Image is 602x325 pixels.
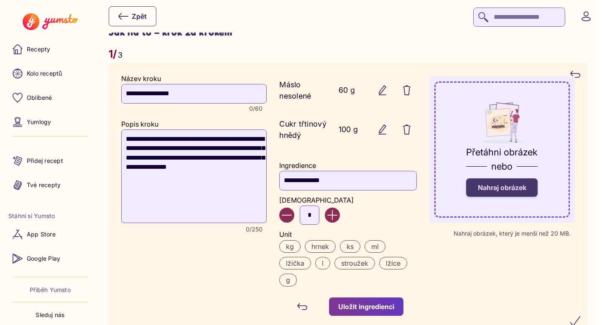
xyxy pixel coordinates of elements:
[8,249,92,269] a: Google Play
[27,69,62,78] p: Kolo receptů
[279,274,297,286] label: g
[379,257,407,269] label: lžíce
[27,254,60,263] p: Google Play
[300,206,319,225] input: Enter number
[329,297,403,316] button: Uložit ingredienci
[109,6,156,26] button: Zpět
[36,311,64,319] p: Sleduj nás
[279,257,311,269] label: lžička
[121,74,161,83] label: Název kroku
[121,120,158,128] label: Popis kroku
[27,118,51,126] p: Yumlogy
[279,230,292,239] label: Unit
[334,257,375,269] label: stroužek
[118,49,122,61] p: 3
[27,94,52,102] p: Oblíbené
[338,302,394,311] div: Uložit ingredienci
[23,13,77,30] img: Yumsto logo
[466,145,538,159] p: Přetáhni obrázek
[27,230,56,239] p: App Store
[8,39,92,59] a: Recepty
[8,63,92,84] a: Kolo receptů
[8,175,92,195] a: Tvé recepty
[118,11,147,21] div: Zpět
[305,240,336,253] label: hrnek
[27,45,50,53] p: Recepty
[109,46,117,62] p: 1/
[339,124,364,135] p: 100 g
[325,208,340,223] button: Increase value
[279,208,294,223] button: Decrease value
[27,181,61,189] p: Tvé recepty
[491,159,513,173] p: nebo
[249,105,263,112] span: Character count
[279,161,316,170] label: Ingredience
[279,240,301,253] label: kg
[246,226,263,233] span: Character count
[8,151,92,171] a: Přidej recept
[27,157,63,165] p: Přidej recept
[8,112,92,132] a: Yumlogy
[365,240,385,253] label: ml
[478,183,526,192] span: Nahraj obrázek
[8,224,92,244] a: App Store
[340,240,360,253] label: ks
[279,118,330,141] p: Cukr třtinový hnědý
[279,79,330,102] p: Máslo nesolené
[315,257,330,269] label: l
[30,286,71,294] a: Příběh Yumsto
[279,196,354,204] label: [DEMOGRAPHIC_DATA]
[8,212,92,220] li: Stáhni si Yumsto
[454,230,571,237] p: Nahraj obrázek, který je menší než 20 MB.
[8,88,92,108] a: Oblíbené
[339,84,364,96] p: 60 g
